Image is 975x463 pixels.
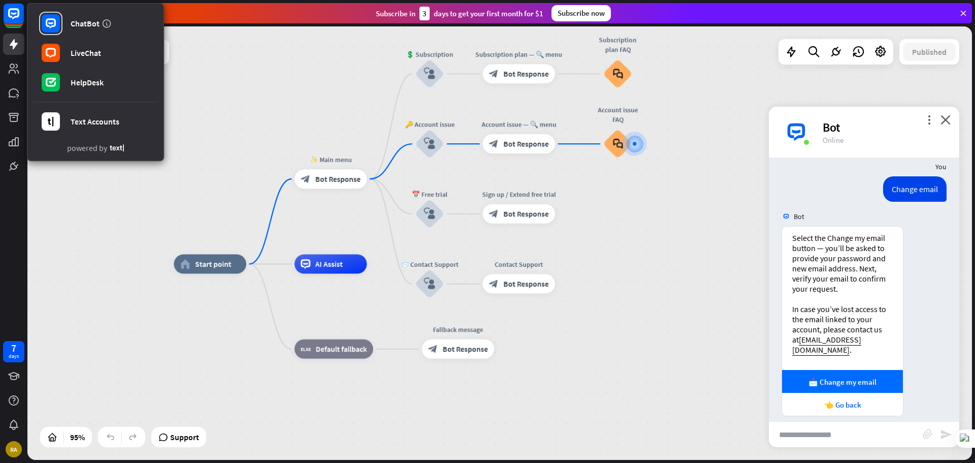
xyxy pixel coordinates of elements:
[503,209,548,219] span: Bot Response
[315,174,361,184] span: Bot Response
[424,278,436,290] i: block_user_input
[475,190,562,199] div: Sign up / Extend free trial
[489,209,499,219] i: block_bot_response
[424,138,436,150] i: block_user_input
[414,325,501,334] div: Fallback message
[443,344,488,354] span: Bot Response
[180,259,190,269] i: home_2
[401,50,459,59] div: 💲 Subscription
[376,7,543,20] div: Subscribe in days to get your first month for $1
[489,279,499,289] i: block_bot_response
[596,35,640,54] div: Subscription plan FAQ
[596,105,640,125] div: Account issue FAQ
[428,344,438,354] i: block_bot_response
[401,120,459,130] div: 🔑 Account issue
[475,260,562,269] div: Contact Support
[11,344,16,353] div: 7
[489,139,499,149] i: block_bot_response
[794,212,804,221] span: Bot
[195,259,231,269] span: Start point
[612,139,623,149] i: block_faq
[315,259,343,269] span: AI Assist
[401,190,459,199] div: 📅 Free trial
[503,69,548,79] span: Bot Response
[424,68,436,80] i: block_user_input
[503,279,548,289] span: Bot Response
[3,341,24,362] a: 7 days
[792,233,893,355] div: Select the Change my email button — you’ll be asked to provide your password and new email addres...
[67,429,88,445] div: 95%
[612,69,623,79] i: block_faq
[8,4,39,35] button: Open LiveChat chat widget
[316,344,367,354] span: Default fallback
[9,353,19,360] div: days
[940,428,952,441] i: send
[551,5,611,21] div: Subscribe now
[903,43,956,61] button: Published
[792,334,861,355] a: [EMAIL_ADDRESS][DOMAIN_NAME]
[883,176,947,202] div: Change email
[475,120,562,130] div: Account issue — 🔍 menu
[475,50,562,59] div: Subscription plan — 🔍 menu
[823,135,947,145] div: Online
[489,69,499,79] i: block_bot_response
[935,162,947,171] span: You
[419,7,430,20] div: 3
[823,119,947,135] div: Bot
[287,155,374,165] div: ✨ Main menu
[6,441,22,457] div: RA
[170,429,199,445] span: Support
[301,174,310,184] i: block_bot_response
[301,344,311,354] i: block_fallback
[424,208,436,220] i: block_user_input
[401,260,459,269] div: 📨 Contact Support
[787,377,898,387] div: 📩 Change my email
[940,115,951,125] i: close
[924,115,934,125] i: more_vert
[923,429,933,439] i: block_attachment
[787,400,898,410] div: 👈 Go back
[503,139,548,149] span: Bot Response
